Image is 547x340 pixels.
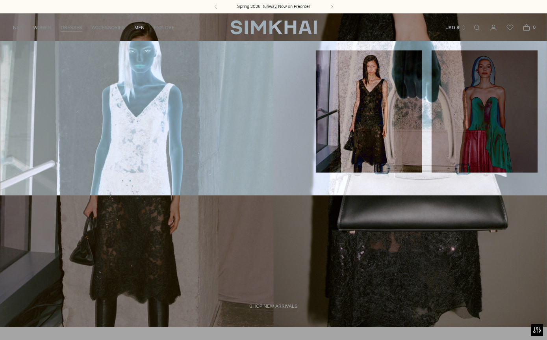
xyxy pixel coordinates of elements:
span: 0 [530,24,538,31]
a: DRESSES [61,19,82,36]
a: Open cart modal [519,20,534,35]
a: MEN [134,19,145,36]
a: Spring 2026 Runway, Now on Preorder [237,4,310,10]
a: Open search modal [469,20,485,35]
a: ACCESSORIES [92,19,125,36]
a: EXPLORE [154,19,174,36]
a: WOMEN [33,19,51,36]
a: SIMKHAI [230,20,317,35]
a: NEW [13,19,24,36]
a: Wishlist [502,20,518,35]
a: Go to the account page [486,20,501,35]
button: USD $ [445,19,466,36]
